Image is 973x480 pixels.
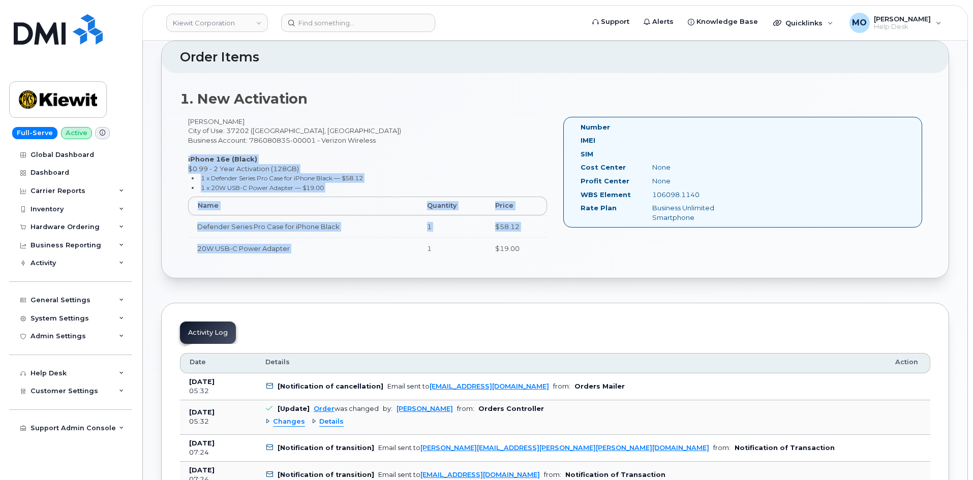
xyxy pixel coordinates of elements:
[201,174,363,182] small: 1 x Defender Series Pro Case for iPhone Black — $58.12
[189,466,215,474] b: [DATE]
[874,23,931,31] span: Help Desk
[430,382,549,390] a: [EMAIL_ADDRESS][DOMAIN_NAME]
[886,353,930,373] th: Action
[387,382,549,390] div: Email sent to
[874,15,931,23] span: [PERSON_NAME]
[188,197,418,215] th: Name
[188,215,418,238] td: Defender Series Pro Case for iPhone Black
[574,382,625,390] b: Orders Mailer
[189,417,247,426] div: 05:32
[486,215,547,238] td: $58.12
[581,203,617,213] label: Rate Plan
[397,405,453,412] a: [PERSON_NAME]
[585,12,636,32] a: Support
[713,444,731,452] span: from:
[278,382,383,390] b: [Notification of cancellation]
[785,19,823,27] span: Quicklinks
[581,122,610,132] label: Number
[314,405,335,412] a: Order
[581,176,629,186] label: Profit Center
[929,436,965,472] iframe: Messenger Launcher
[636,12,681,32] a: Alerts
[378,471,540,478] div: Email sent to
[383,405,392,412] span: by:
[696,17,758,27] span: Knowledge Base
[418,215,486,238] td: 1
[314,405,379,412] div: was changed
[188,237,418,260] td: 20W USB-C Power Adapter
[852,17,867,29] span: MO
[581,149,593,159] label: SIM
[581,136,595,145] label: IMEI
[581,163,626,172] label: Cost Center
[189,378,215,386] b: [DATE]
[190,358,206,367] span: Date
[478,405,544,412] b: Orders Controller
[278,405,310,412] b: [Update]
[735,444,835,452] b: Notification of Transaction
[166,14,268,32] a: Kiewit Corporation
[180,50,930,65] h2: Order Items
[645,190,745,200] div: 106098.1140
[842,13,949,33] div: Mark Oyekunie
[189,408,215,416] b: [DATE]
[601,17,629,27] span: Support
[645,163,745,172] div: None
[278,471,374,478] b: [Notification of transition]
[565,471,665,478] b: Notification of Transaction
[418,237,486,260] td: 1
[180,90,308,107] strong: 1. New Activation
[457,405,474,412] span: from:
[420,471,540,478] a: [EMAIL_ADDRESS][DOMAIN_NAME]
[553,382,570,390] span: from:
[265,358,290,367] span: Details
[544,471,561,478] span: from:
[189,439,215,447] b: [DATE]
[645,176,745,186] div: None
[645,203,745,222] div: Business Unlimited Smartphone
[278,444,374,452] b: [Notification of transition]
[189,448,247,457] div: 07:24
[766,13,840,33] div: Quicklinks
[418,197,486,215] th: Quantity
[189,387,247,396] div: 05:32
[486,197,547,215] th: Price
[180,117,555,269] div: [PERSON_NAME] City of Use: 37202 ([GEOGRAPHIC_DATA], [GEOGRAPHIC_DATA]) Business Account: 7860808...
[681,12,765,32] a: Knowledge Base
[581,190,631,200] label: WBS Element
[420,444,709,452] a: [PERSON_NAME][EMAIL_ADDRESS][PERSON_NAME][PERSON_NAME][DOMAIN_NAME]
[201,184,324,191] small: 1 x 20W USB-C Power Adapter — $19.00
[188,155,257,163] strong: iPhone 16e (Black)
[281,14,435,32] input: Find something...
[652,17,674,27] span: Alerts
[319,417,344,427] span: Details
[378,444,709,452] div: Email sent to
[486,237,547,260] td: $19.00
[273,417,305,427] span: Changes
